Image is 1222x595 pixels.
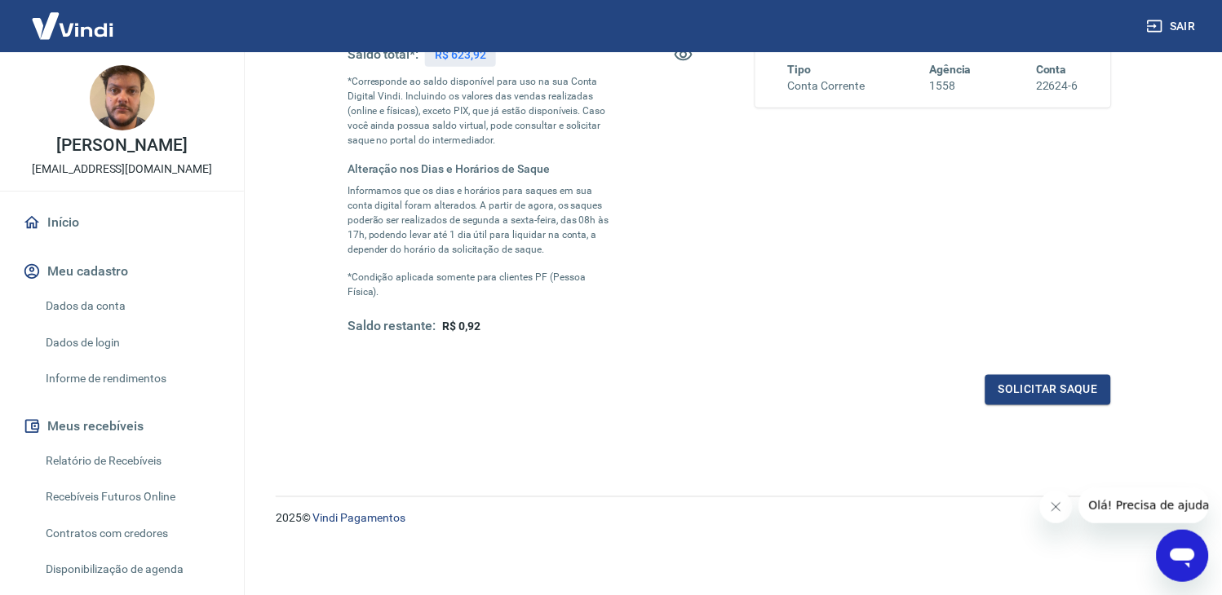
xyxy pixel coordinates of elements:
span: Conta [1036,63,1067,76]
button: Solicitar saque [985,375,1111,405]
iframe: Fechar mensagem [1040,491,1073,523]
img: 89fa7eb2-bab2-4f5f-a5a2-9e9617e803d2.jpeg [90,65,155,130]
button: Meus recebíveis [20,408,224,444]
p: [EMAIL_ADDRESS][DOMAIN_NAME] [32,161,212,178]
a: Disponibilização de agenda [39,553,224,586]
button: Meu cadastro [20,253,224,289]
a: Início [20,205,224,240]
p: *Corresponde ao saldo disponível para uso na sua Conta Digital Vindi. Incluindo os valores das ve... [348,74,614,148]
span: Agência [930,63,972,76]
a: Vindi Pagamentos [313,512,405,525]
button: Sair [1144,11,1202,42]
a: Contratos com credores [39,517,224,550]
p: R$ 623,92 [435,46,486,64]
h6: Conta Corrente [788,77,865,95]
a: Informe de rendimentos [39,362,224,395]
h5: Saldo total*: [348,46,418,63]
p: Informamos que os dias e horários para saques em sua conta digital foram alterados. A partir de a... [348,183,614,257]
p: [PERSON_NAME] [56,137,187,154]
h6: 1558 [930,77,972,95]
a: Dados da conta [39,289,224,323]
h6: 22624-6 [1036,77,1078,95]
a: Relatório de Recebíveis [39,444,224,478]
h6: Alteração nos Dias e Horários de Saque [348,161,614,177]
p: 2025 © [276,510,1183,527]
p: *Condição aplicada somente para clientes PF (Pessoa Física). [348,270,614,299]
a: Dados de login [39,326,224,359]
img: Vindi [20,1,126,51]
a: Recebíveis Futuros Online [39,480,224,513]
span: Olá! Precisa de ajuda? [10,11,137,24]
h5: Saldo restante: [348,319,436,336]
span: R$ 0,92 [442,320,480,333]
iframe: Botão para abrir a janela de mensagens [1157,530,1209,582]
iframe: Mensagem da empresa [1079,487,1209,523]
span: Tipo [788,63,812,76]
